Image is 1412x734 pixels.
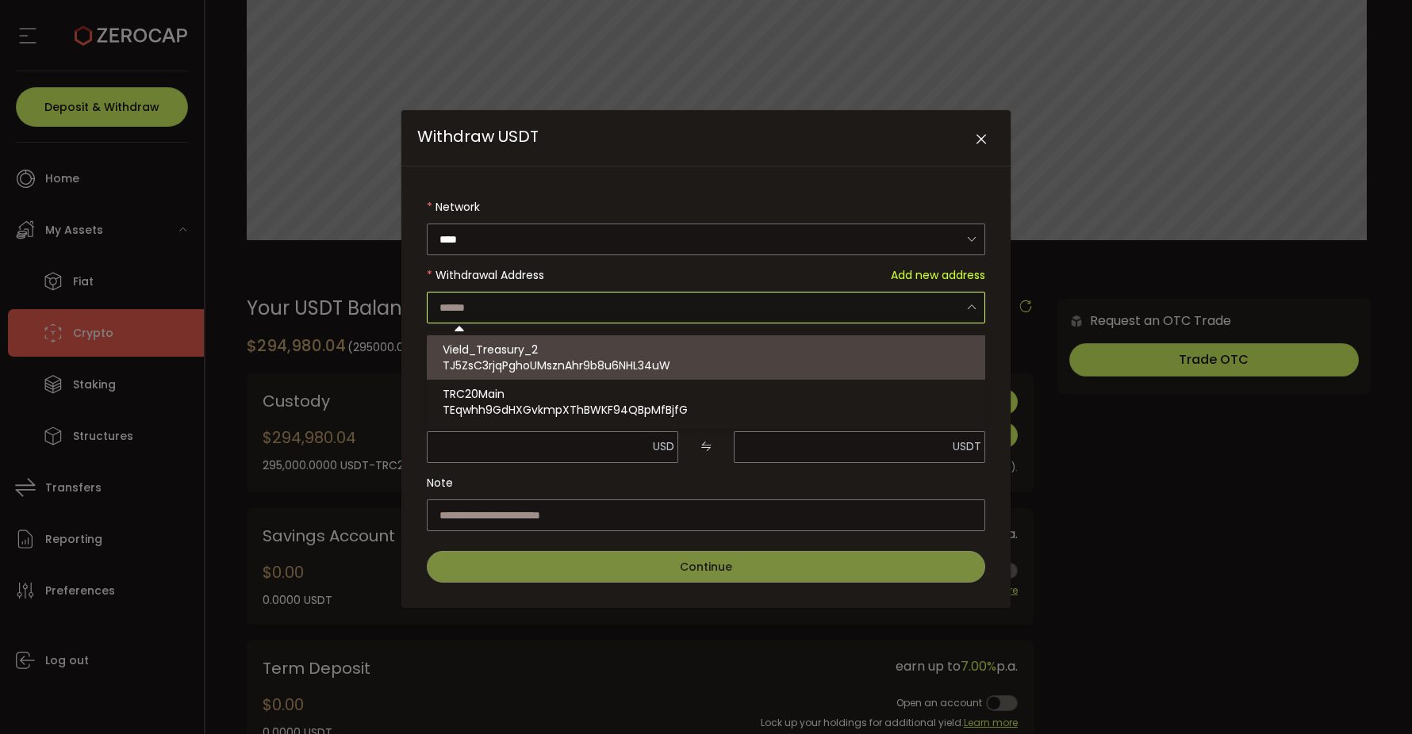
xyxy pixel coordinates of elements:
[680,559,732,575] span: Continue
[1333,658,1412,734] iframe: Chat Widget
[427,191,985,223] label: Network
[443,342,538,357] span: Vield_Treasury_2
[427,467,985,499] label: Note
[967,126,995,154] button: Close
[443,386,505,402] span: TRC20Main
[435,267,544,283] span: Withdrawal Address
[891,259,985,291] span: Add new address
[401,110,1011,608] div: Withdraw USDT
[653,438,674,454] span: USD
[427,551,985,583] button: Continue
[443,402,688,418] span: TEqwhh9GdHXGvkmpXThBWKF94QBpMfBjfG
[417,125,539,147] span: Withdraw USDT
[953,438,981,454] span: USDT
[443,357,670,373] span: TJ5ZsC3rjqPghoUMsznAhr9b8u6NHL34uW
